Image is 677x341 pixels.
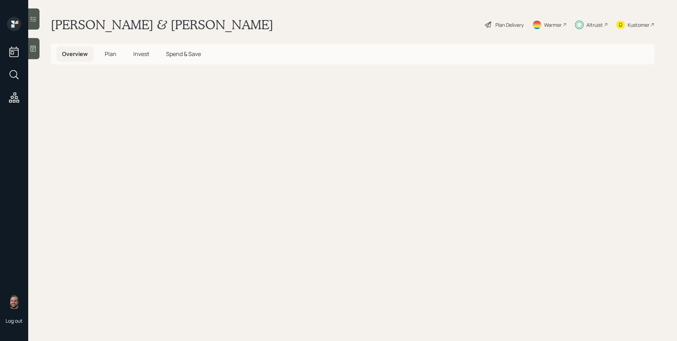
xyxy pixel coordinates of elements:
[495,21,524,29] div: Plan Delivery
[628,21,649,29] div: Kustomer
[105,50,116,58] span: Plan
[586,21,603,29] div: Altruist
[51,17,273,32] h1: [PERSON_NAME] & [PERSON_NAME]
[544,21,562,29] div: Warmer
[6,317,23,324] div: Log out
[166,50,201,58] span: Spend & Save
[7,295,21,309] img: james-distasi-headshot.png
[62,50,88,58] span: Overview
[133,50,149,58] span: Invest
